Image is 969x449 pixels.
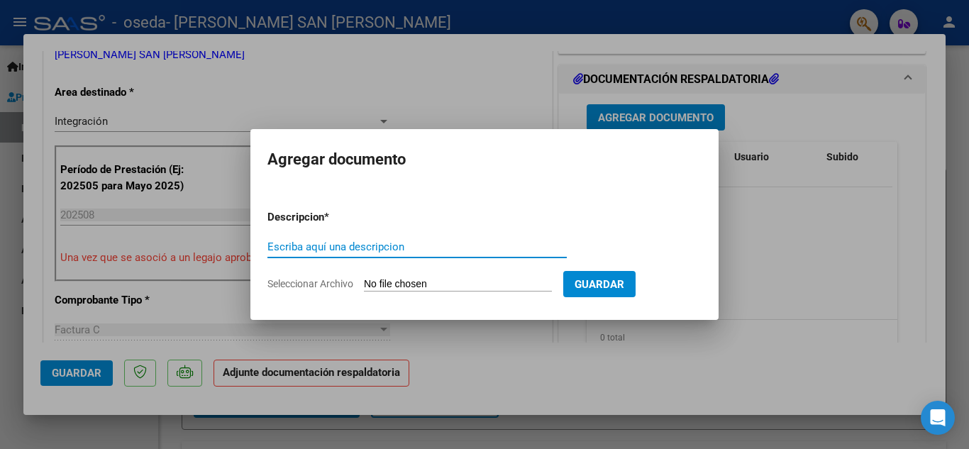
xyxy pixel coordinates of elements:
p: Descripcion [267,209,398,226]
button: Guardar [563,271,636,297]
div: Open Intercom Messenger [921,401,955,435]
span: Guardar [575,278,624,291]
h2: Agregar documento [267,146,702,173]
span: Seleccionar Archivo [267,278,353,289]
